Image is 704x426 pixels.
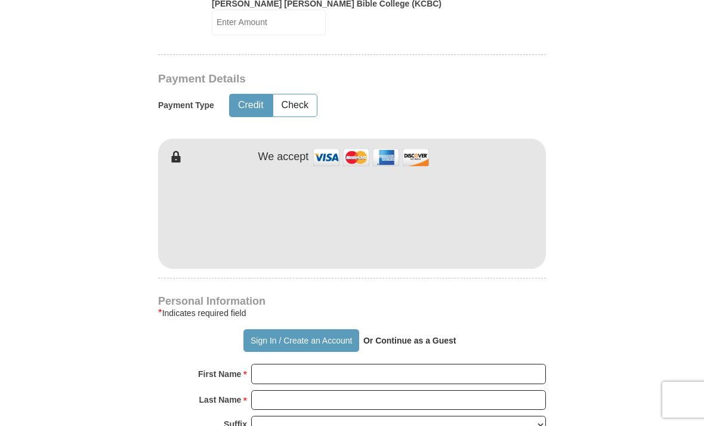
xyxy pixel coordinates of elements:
[158,100,214,111] h5: Payment Type
[158,306,546,320] div: Indicates required field
[311,145,431,170] img: credit cards accepted
[199,391,242,408] strong: Last Name
[212,10,326,35] input: Enter Amount
[198,366,241,382] strong: First Name
[273,94,317,117] button: Check
[158,296,546,306] h4: Personal Information
[243,329,359,352] button: Sign In / Create an Account
[158,72,462,86] h3: Payment Details
[363,336,456,345] strong: Or Continue as a Guest
[230,94,272,117] button: Credit
[258,151,309,164] h4: We accept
